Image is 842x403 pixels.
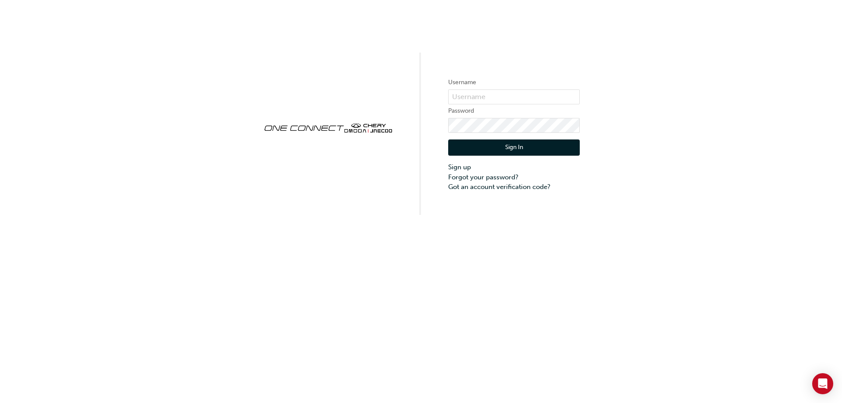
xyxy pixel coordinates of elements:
label: Password [448,106,580,116]
label: Username [448,77,580,88]
a: Sign up [448,162,580,172]
div: Open Intercom Messenger [812,373,833,394]
input: Username [448,89,580,104]
a: Got an account verification code? [448,182,580,192]
a: Forgot your password? [448,172,580,182]
button: Sign In [448,139,580,156]
img: oneconnect [262,116,394,139]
